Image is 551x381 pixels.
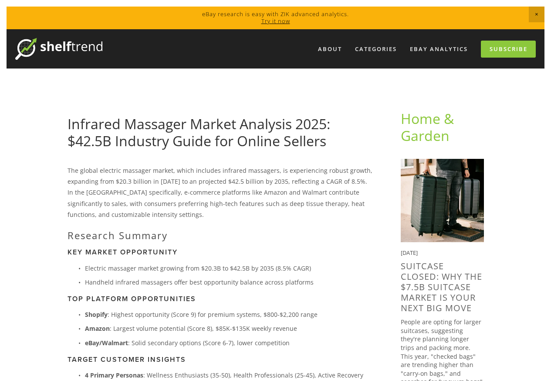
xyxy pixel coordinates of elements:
strong: 4 Primary Personas [85,371,143,379]
p: The global electric massager market, which includes infrared massagers, is experiencing robust gr... [68,165,373,220]
img: ShelfTrend [15,38,102,60]
a: About [312,42,348,56]
p: Electric massager market growing from $20.3B to $42.5B by 2035 (8.5% CAGR) [85,263,373,274]
div: Categories [349,42,402,56]
time: [DATE] [401,249,418,257]
span: Close Announcement [529,7,544,22]
h2: Research Summary [68,230,373,241]
p: : Solid secondary options (Score 6-7), lower competition [85,337,373,348]
strong: Shopify [85,310,108,319]
a: Subscribe [481,41,536,58]
a: Infrared Massager Market Analysis 2025: $42.5B Industry Guide for Online Sellers [68,114,330,150]
h3: Top Platform Opportunities [68,295,373,303]
h3: Target Customer Insights [68,355,373,364]
p: Handheld infrared massagers offer best opportunity balance across platforms [85,277,373,288]
a: eBay Analytics [404,42,473,56]
h3: Key Market Opportunity [68,248,373,256]
a: SuitCase Closed: Why the $7.5B Suitcase Market is Your Next Big Move [401,260,482,314]
strong: Amazon [85,324,110,333]
a: Home & Garden [401,109,457,144]
p: : Largest volume potential (Score 8), $85K-$135K weekly revenue [85,323,373,334]
strong: eBay/Walmart [85,339,128,347]
p: : Highest opportunity (Score 9) for premium systems, $800-$2,200 range [85,309,373,320]
img: SuitCase Closed: Why the $7.5B Suitcase Market is Your Next Big Move [401,159,484,242]
a: Try it now [261,17,290,25]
